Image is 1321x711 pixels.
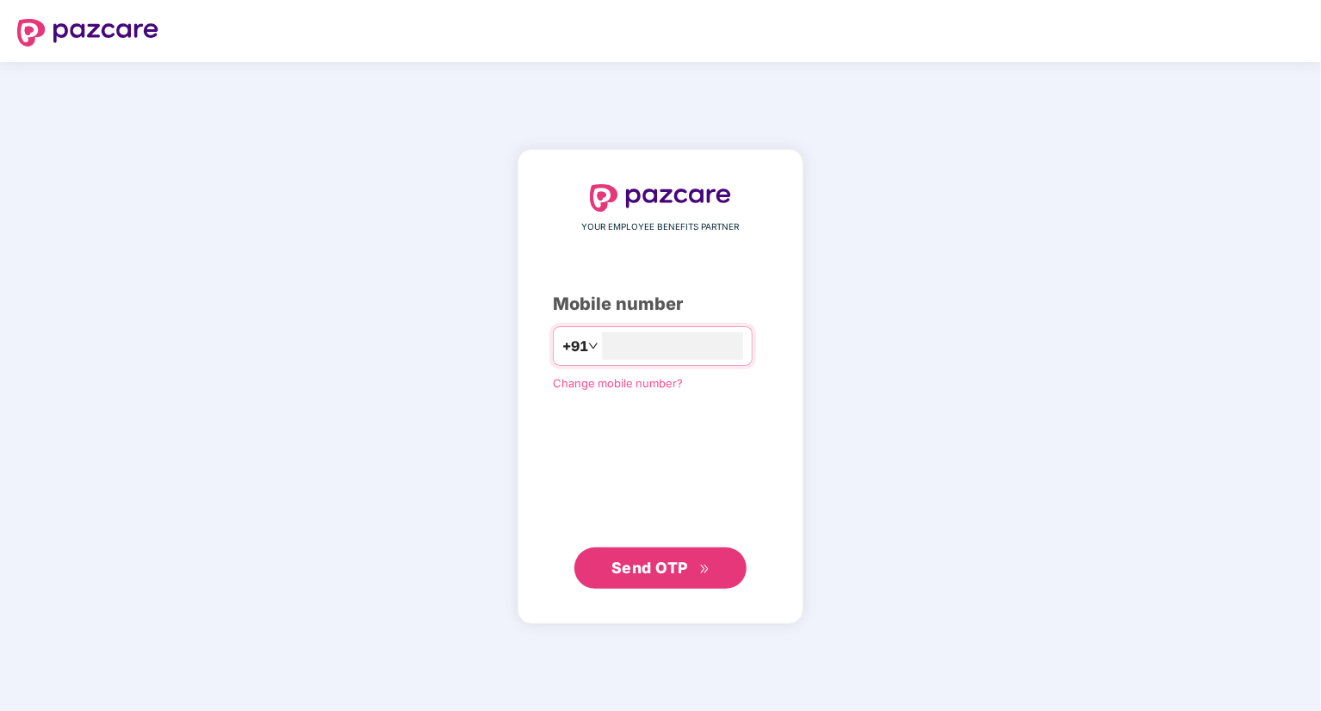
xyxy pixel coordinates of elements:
[574,547,747,589] button: Send OTPdouble-right
[582,220,740,234] span: YOUR EMPLOYEE BENEFITS PARTNER
[699,564,710,575] span: double-right
[553,291,768,318] div: Mobile number
[17,19,158,46] img: logo
[611,559,688,577] span: Send OTP
[562,336,588,357] span: +91
[590,184,731,212] img: logo
[588,341,598,351] span: down
[553,376,683,390] a: Change mobile number?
